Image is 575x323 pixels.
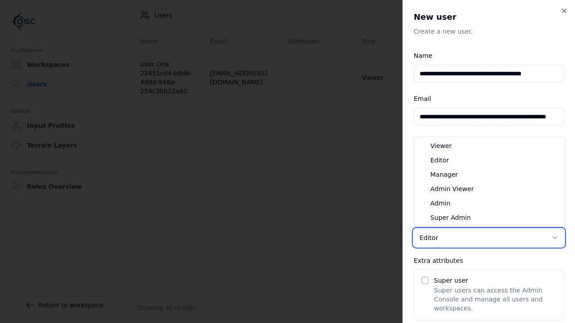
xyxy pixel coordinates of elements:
span: Viewer [430,141,452,150]
span: Manager [430,170,458,179]
span: Admin Viewer [430,184,474,193]
span: Super Admin [430,213,471,222]
span: Admin [430,199,451,208]
span: Editor [430,156,449,165]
